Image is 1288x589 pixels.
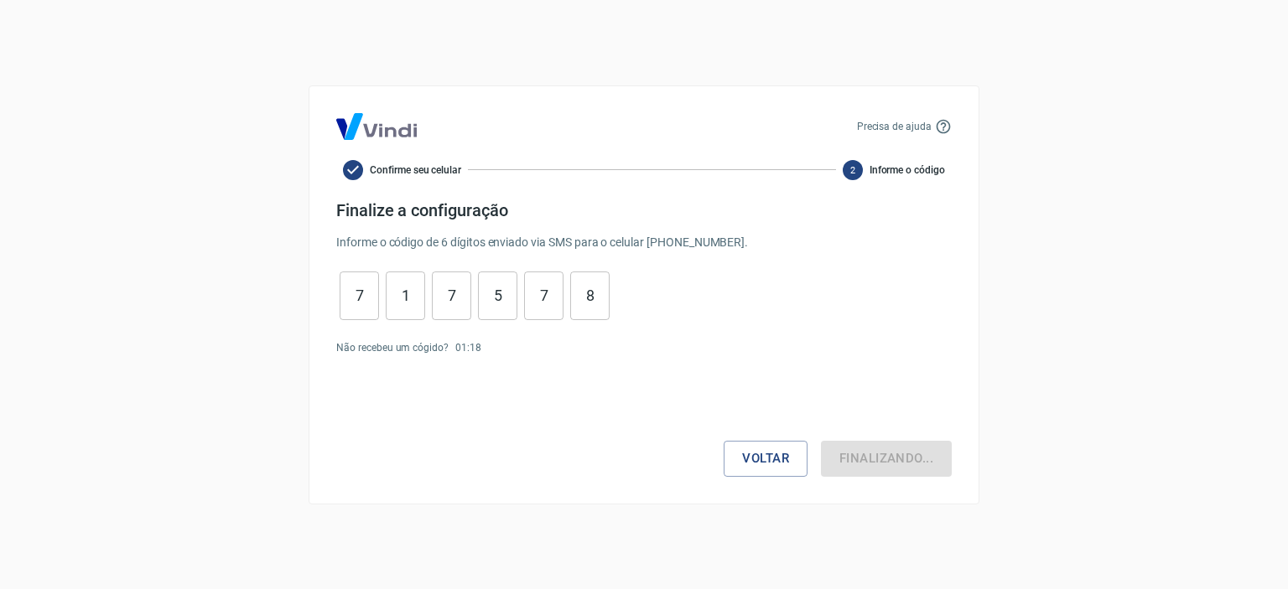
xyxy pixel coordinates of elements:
h4: Finalize a configuração [336,200,952,220]
span: Confirme seu celular [370,163,461,178]
p: Não recebeu um cógido? [336,340,449,355]
p: 01 : 18 [455,340,481,355]
img: Logo Vind [336,113,417,140]
text: 2 [850,164,855,175]
p: Precisa de ajuda [857,119,932,134]
span: Informe o código [870,163,945,178]
button: Voltar [724,441,808,476]
p: Informe o código de 6 dígitos enviado via SMS para o celular [PHONE_NUMBER] . [336,234,952,251]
